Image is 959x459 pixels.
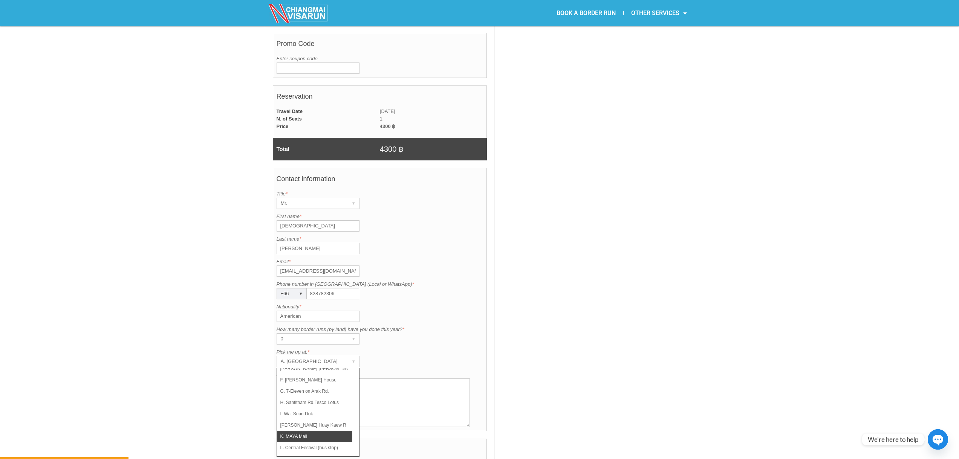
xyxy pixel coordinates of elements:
a: OTHER SERVICES [624,5,694,22]
label: How many border runs (by land) have you done this year? [277,326,483,333]
div: ▾ [349,198,359,209]
li: [PERSON_NAME] [PERSON_NAME] (Thapae) [277,363,352,374]
a: BOOK A BORDER RUN [549,5,623,22]
nav: Menu [480,5,694,22]
label: Email [277,258,483,265]
div: ▾ [349,334,359,344]
label: First name [277,213,483,220]
div: 0 [277,334,345,344]
li: I. Wat Suan Dok [277,408,352,419]
label: Title [277,190,483,198]
h4: Reservation [277,89,483,108]
li: [PERSON_NAME] Huay Kaew Rd. [GEOGRAPHIC_DATA] [277,419,352,431]
td: Total [273,138,380,160]
label: Last name [277,235,483,243]
td: Price [273,123,380,130]
h4: Contact information [277,171,483,190]
div: ▾ [296,288,306,299]
div: A. [GEOGRAPHIC_DATA] [277,356,345,367]
div: ▾ [349,356,359,367]
li: F. [PERSON_NAME] House [277,374,352,386]
label: Additional request if any [277,371,483,378]
div: Mr. [277,198,345,209]
li: L. Central Festival (bus stop) [277,442,352,453]
td: [DATE] [380,108,487,115]
label: Pick me up at: [277,348,483,356]
h4: Promo Code [277,36,483,55]
label: Enter coupon code [277,55,483,63]
td: 4300 ฿ [380,138,487,160]
td: Travel Date [273,108,380,115]
td: N. of Seats [273,115,380,123]
li: G. 7-Eleven on Arak Rd. [277,386,352,397]
label: Phone number in [GEOGRAPHIC_DATA] (Local or WhatsApp) [277,281,483,288]
td: 1 [380,115,487,123]
div: +66 [277,288,292,299]
li: K. MAYA Mall [277,431,352,442]
li: H. Santitham Rd.Tesco Lotus [277,397,352,408]
label: Nationality [277,303,483,311]
td: 4300 ฿ [380,123,487,130]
